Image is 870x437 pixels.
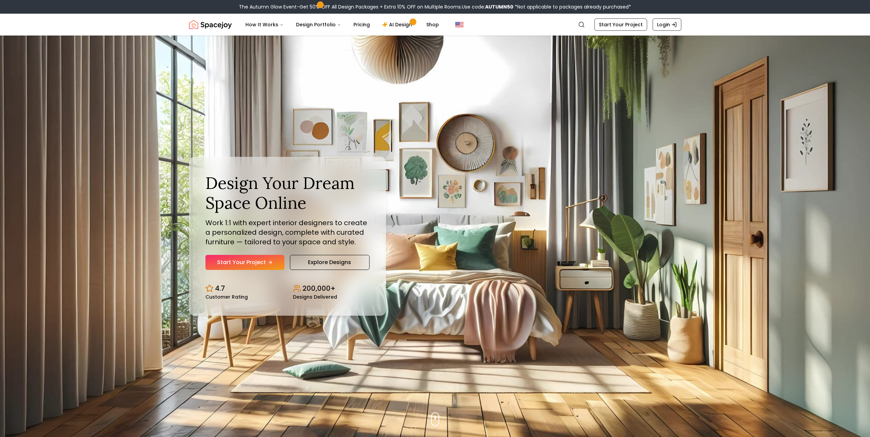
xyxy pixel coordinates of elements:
[485,3,513,10] b: AUTUMN50
[653,18,681,31] a: Login
[291,18,347,31] button: Design Portfolio
[377,18,419,31] a: AI Design
[290,255,370,270] a: Explore Designs
[455,21,464,29] img: United States
[205,255,284,270] a: Start Your Project
[189,14,681,36] nav: Global
[205,278,370,299] div: Design stats
[462,3,513,10] span: Use code:
[215,284,225,293] p: 4.7
[513,3,631,10] span: *Not applicable to packages already purchased*
[189,18,232,31] a: Spacejoy
[205,218,370,247] p: Work 1:1 with expert interior designers to create a personalized design, complete with curated fu...
[293,295,337,299] small: Designs Delivered
[348,18,375,31] a: Pricing
[239,3,631,10] div: The Autumn Glow Event-Get 50% OFF All Design Packages + Extra 10% OFF on Multiple Rooms.
[205,173,370,213] h1: Design Your Dream Space Online
[240,18,289,31] button: How It Works
[205,295,248,299] small: Customer Rating
[303,284,335,293] p: 200,000+
[594,18,647,31] a: Start Your Project
[189,18,232,31] img: Spacejoy Logo
[421,18,444,31] a: Shop
[240,18,444,31] nav: Main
